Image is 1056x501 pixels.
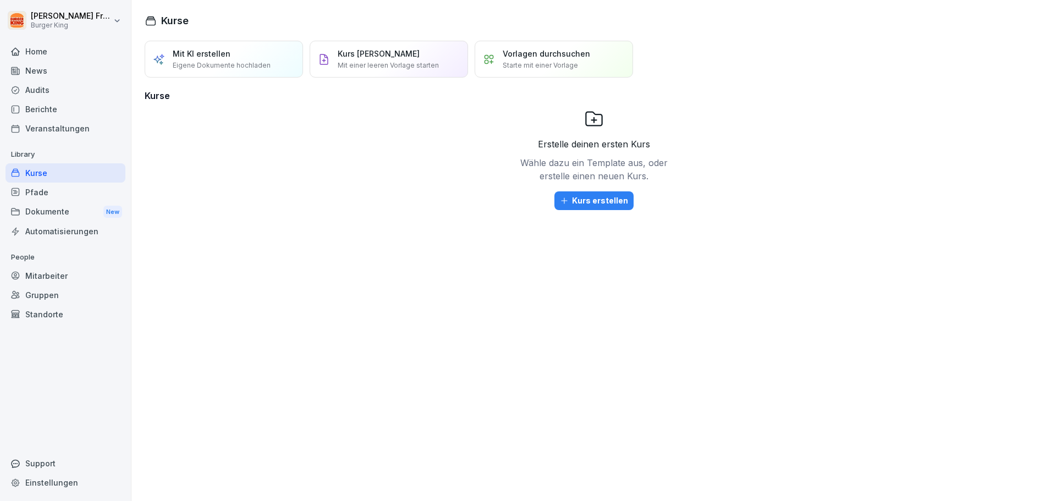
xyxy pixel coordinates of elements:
[503,60,578,70] p: Starte mit einer Vorlage
[5,100,125,119] a: Berichte
[173,60,271,70] p: Eigene Dokumente hochladen
[5,80,125,100] a: Audits
[5,285,125,305] a: Gruppen
[554,191,634,210] button: Kurs erstellen
[5,222,125,241] a: Automatisierungen
[5,61,125,80] a: News
[517,156,671,183] p: Wähle dazu ein Template aus, oder erstelle einen neuen Kurs.
[5,183,125,202] a: Pfade
[538,137,650,151] p: Erstelle deinen ersten Kurs
[5,163,125,183] a: Kurse
[31,21,111,29] p: Burger King
[145,89,1043,102] h3: Kurse
[5,473,125,492] a: Einstellungen
[103,206,122,218] div: New
[5,202,125,222] div: Dokumente
[503,48,590,59] p: Vorlagen durchsuchen
[560,195,628,207] div: Kurs erstellen
[31,12,111,21] p: [PERSON_NAME] Freier
[338,48,420,59] p: Kurs [PERSON_NAME]
[5,119,125,138] a: Veranstaltungen
[5,42,125,61] a: Home
[5,249,125,266] p: People
[5,454,125,473] div: Support
[161,13,189,28] h1: Kurse
[173,48,230,59] p: Mit KI erstellen
[338,60,439,70] p: Mit einer leeren Vorlage starten
[5,266,125,285] a: Mitarbeiter
[5,146,125,163] p: Library
[5,305,125,324] a: Standorte
[5,202,125,222] a: DokumenteNew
